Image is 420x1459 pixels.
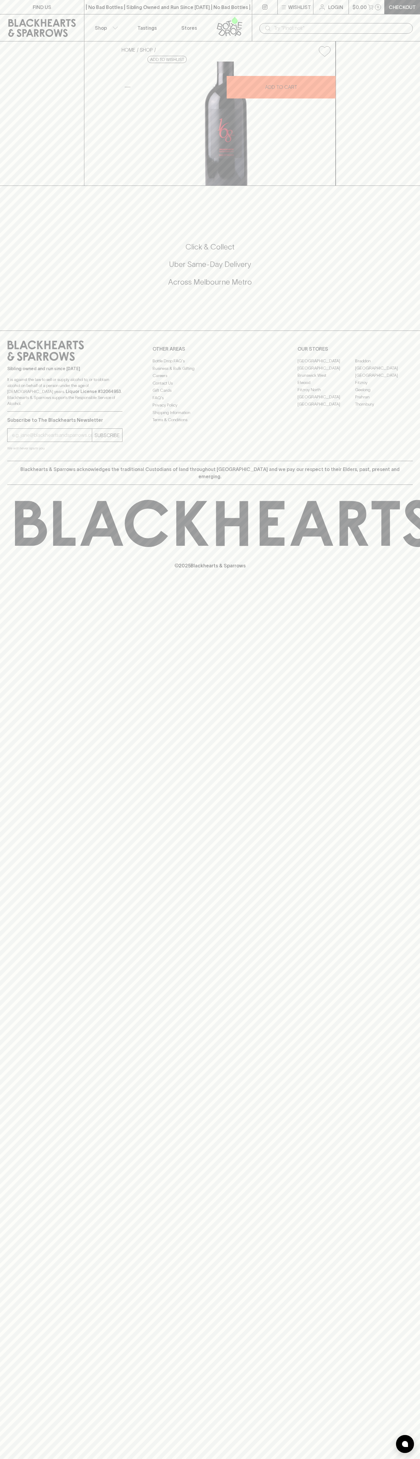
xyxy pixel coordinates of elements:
a: Careers [153,372,268,379]
h5: Click & Collect [7,242,413,252]
a: [GEOGRAPHIC_DATA] [298,393,355,400]
button: Add to wishlist [147,56,187,63]
button: Add to wishlist [316,44,333,59]
p: Subscribe to The Blackhearts Newsletter [7,416,122,424]
img: 41382.png [117,62,335,186]
p: FIND US [33,4,51,11]
input: Try "Pinot noir" [274,23,408,33]
a: Tastings [126,14,168,41]
p: Blackhearts & Sparrows acknowledges the traditional Custodians of land throughout [GEOGRAPHIC_DAT... [12,466,408,480]
a: Thornbury [355,400,413,408]
a: Geelong [355,386,413,393]
h5: Across Melbourne Metro [7,277,413,287]
p: We will never spam you [7,445,122,451]
a: HOME [122,47,135,53]
button: SUBSCRIBE [92,429,122,442]
p: Wishlist [288,4,311,11]
p: OTHER AREAS [153,345,268,352]
a: Gift Cards [153,387,268,394]
img: bubble-icon [402,1441,408,1447]
h5: Uber Same-Day Delivery [7,259,413,269]
a: Brunswick West [298,372,355,379]
a: SHOP [140,47,153,53]
button: Shop [84,14,126,41]
p: Tastings [137,24,157,32]
a: [GEOGRAPHIC_DATA] [298,357,355,364]
a: Terms & Conditions [153,416,268,424]
input: e.g. jane@blackheartsandsparrows.com.au [12,430,92,440]
strong: Liquor License #32064953 [66,389,121,394]
a: Fitzroy [355,379,413,386]
a: [GEOGRAPHIC_DATA] [355,364,413,372]
a: Braddon [355,357,413,364]
p: Login [328,4,343,11]
p: Checkout [389,4,416,11]
a: Privacy Policy [153,402,268,409]
a: [GEOGRAPHIC_DATA] [355,372,413,379]
a: Stores [168,14,210,41]
a: Fitzroy North [298,386,355,393]
div: Call to action block [7,218,413,319]
a: Elwood [298,379,355,386]
p: Sibling owned and run since [DATE] [7,366,122,372]
p: Shop [95,24,107,32]
a: Contact Us [153,379,268,387]
a: [GEOGRAPHIC_DATA] [298,364,355,372]
a: Business & Bulk Gifting [153,365,268,372]
a: Prahran [355,393,413,400]
a: [GEOGRAPHIC_DATA] [298,400,355,408]
a: Shipping Information [153,409,268,416]
p: 0 [377,5,379,9]
button: ADD TO CART [227,76,336,98]
p: It is against the law to sell or supply alcohol to, or to obtain alcohol on behalf of a person un... [7,376,122,406]
p: $0.00 [352,4,367,11]
p: ADD TO CART [265,83,297,91]
a: FAQ's [153,394,268,401]
p: Stores [181,24,197,32]
a: Bottle Drop FAQ's [153,358,268,365]
p: OUR STORES [298,345,413,352]
p: SUBSCRIBE [95,432,120,439]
